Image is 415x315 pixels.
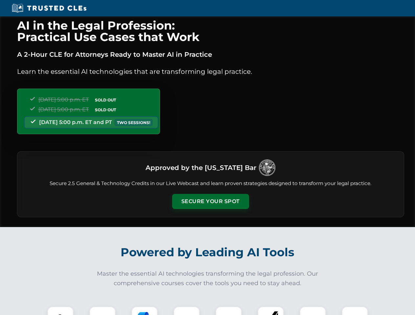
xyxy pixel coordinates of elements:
h2: Powered by Leading AI Tools [26,241,390,264]
p: Master the essential AI technologies transforming the legal profession. Our comprehensive courses... [93,269,323,288]
h3: Approved by the [US_STATE] Bar [146,162,256,174]
p: Learn the essential AI technologies that are transforming legal practice. [17,66,404,77]
img: Logo [259,159,275,176]
span: [DATE] 5:00 p.m. ET [38,106,89,113]
span: SOLD OUT [93,106,118,113]
span: [DATE] 5:00 p.m. ET [38,96,89,103]
h1: AI in the Legal Profession: Practical Use Cases that Work [17,20,404,43]
p: A 2-Hour CLE for Attorneys Ready to Master AI in Practice [17,49,404,60]
img: Trusted CLEs [10,3,88,13]
button: Secure Your Spot [172,194,249,209]
p: Secure 2.5 General & Technology Credits in our Live Webcast and learn proven strategies designed ... [25,180,396,187]
span: SOLD OUT [93,96,118,103]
